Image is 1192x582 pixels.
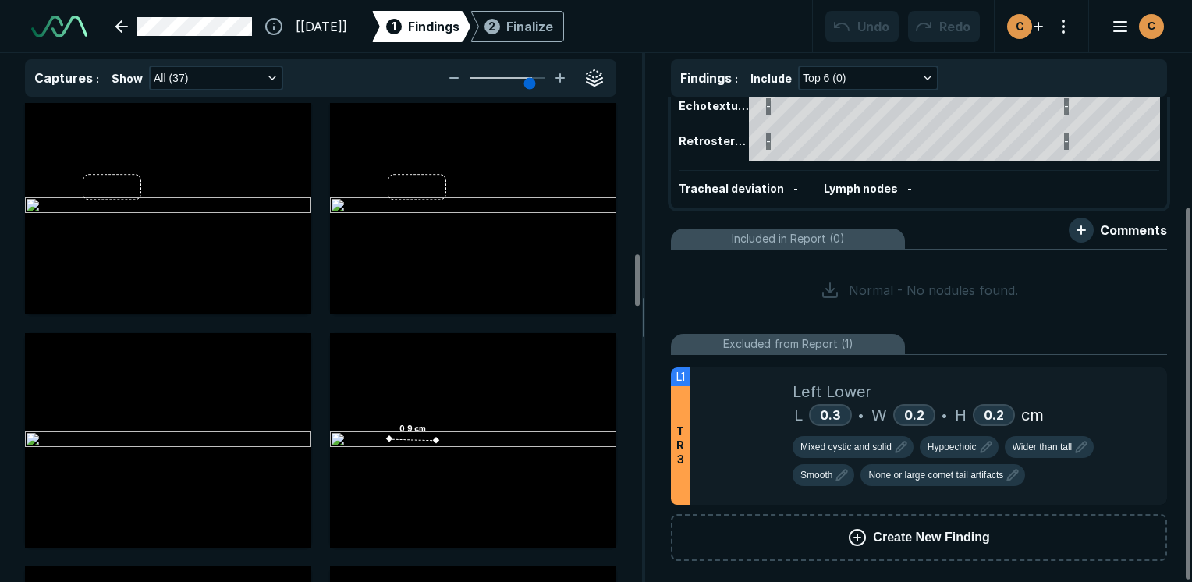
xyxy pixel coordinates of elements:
[96,72,99,85] span: :
[408,17,459,36] span: Findings
[1102,11,1167,42] button: avatar-name
[25,9,94,44] a: See-Mode Logo
[904,407,924,423] span: 0.2
[955,403,967,427] span: H
[296,17,347,36] span: [[DATE]]
[680,70,732,86] span: Findings
[1021,403,1044,427] span: cm
[154,69,188,87] span: All (37)
[800,440,892,454] span: Mixed cystic and solid
[1013,440,1073,454] span: Wider than tall
[735,72,738,85] span: :
[723,335,853,353] span: Excluded from Report (1)
[793,182,798,195] span: -
[671,514,1167,561] button: Create New Finding
[1139,14,1164,39] div: avatar-name
[907,182,912,195] span: -
[820,407,841,423] span: 0.3
[671,334,1167,355] li: Excluded from Report (1)
[732,230,845,247] span: Included in Report (0)
[34,70,93,86] span: Captures
[676,424,684,467] span: T R 3
[750,70,792,87] span: Include
[31,16,87,37] img: See-Mode Logo
[868,468,1003,482] span: None or large comet tail artifacts
[506,17,553,36] div: Finalize
[488,18,495,34] span: 2
[676,368,685,385] span: L1
[800,468,832,482] span: Smooth
[984,407,1004,423] span: 0.2
[908,11,980,42] button: Redo
[470,11,564,42] div: 2Finalize
[392,18,396,34] span: 1
[671,367,1167,505] li: L1TR3Left LowerL0.3•W0.2•H0.2cm
[679,182,784,195] span: Tracheal deviation
[803,69,846,87] span: Top 6 (0)
[372,11,470,42] div: 1Findings
[794,403,803,427] span: L
[793,380,871,403] span: Left Lower
[825,11,899,42] button: Undo
[942,406,947,424] span: •
[858,406,864,424] span: •
[1100,221,1167,240] span: Comments
[824,182,898,195] span: Lymph nodes
[1016,18,1024,34] span: C
[873,528,989,547] span: Create New Finding
[1148,18,1155,34] span: C
[1007,14,1032,39] div: avatar-name
[871,403,887,427] span: W
[849,281,1018,300] span: Normal - No nodules found.
[928,440,977,454] span: Hypoechoic
[112,70,143,87] span: Show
